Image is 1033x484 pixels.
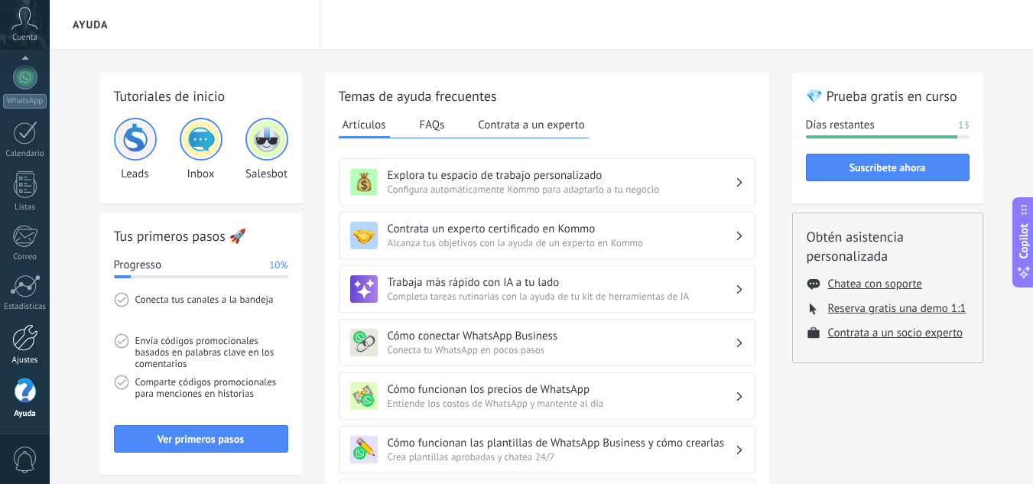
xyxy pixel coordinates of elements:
div: Salesbot [245,118,288,181]
div: Ayuda [3,409,47,419]
h3: Contrata un experto certificado en Kommo [388,222,735,236]
h3: Cómo funcionan las plantillas de WhatsApp Business y cómo crearlas [388,436,735,450]
span: Comparte códigos promocionales para menciones en historias [135,375,288,416]
span: Conecta tus canales a la bandeja [135,292,288,333]
span: Progresso [114,258,161,273]
div: Estadísticas [3,302,47,312]
span: Días restantes [806,118,875,133]
button: Artículos [339,113,390,138]
span: Cuenta [12,33,37,43]
span: Copilot [1016,223,1031,258]
h2: Obtén asistencia personalizada [807,227,969,265]
span: Ver primeros pasos [158,434,244,444]
div: Leads [114,118,157,181]
h3: Explora tu espacio de trabajo personalizado [388,168,735,183]
button: Contrata a un experto [474,113,588,136]
span: 10% [269,258,287,273]
div: Correo [3,252,47,262]
div: Listas [3,203,47,213]
h2: Tus primeros pasos 🚀 [114,226,288,245]
span: Crea plantillas aprobadas y chatea 24/7 [388,450,735,463]
span: Suscríbete ahora [849,162,926,173]
span: 13 [958,118,969,133]
button: Suscríbete ahora [806,154,970,181]
h2: Tutoriales de inicio [114,86,288,106]
h3: Trabaja más rápido con IA a tu lado [388,275,735,290]
h2: 💎 Prueba gratis en curso [806,86,970,106]
span: Configura automáticamente Kommo para adaptarlo a tu negocio [388,183,735,196]
h3: Cómo conectar WhatsApp Business [388,329,735,343]
div: Calendario [3,149,47,159]
h2: Temas de ayuda frecuentes [339,86,755,106]
span: Conecta tu WhatsApp en pocos pasos [388,343,735,356]
button: FAQs [416,113,449,136]
div: Ajustes [3,356,47,365]
span: Envía códigos promocionales basados en palabras clave en los comentarios [135,333,288,375]
div: WhatsApp [3,94,47,109]
div: Inbox [180,118,223,181]
button: Chatea con soporte [828,277,922,291]
span: Entiende los costos de WhatsApp y mantente al día [388,397,735,410]
span: Alcanza tus objetivos con la ayuda de un experto en Kommo [388,236,735,249]
span: Completa tareas rutinarias con la ayuda de tu kit de herramientas de IA [388,290,735,303]
button: Contrata a un socio experto [828,326,963,340]
h3: Cómo funcionan los precios de WhatsApp [388,382,735,397]
button: Ver primeros pasos [114,425,288,453]
button: Reserva gratis una demo 1:1 [828,301,966,316]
